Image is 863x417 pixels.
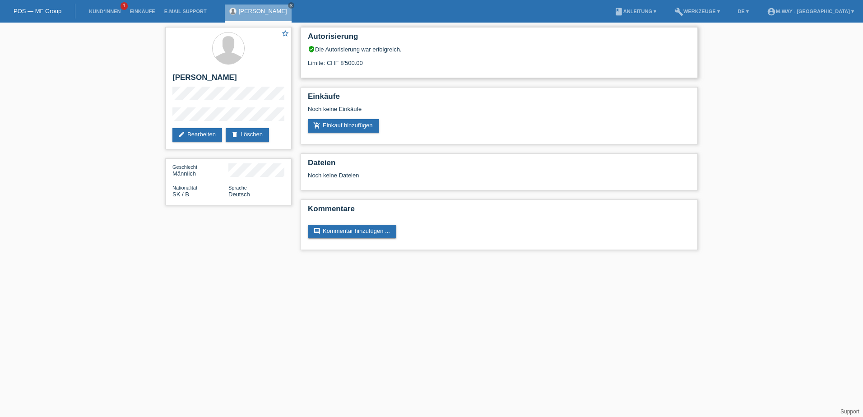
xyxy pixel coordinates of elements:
a: buildWerkzeuge ▾ [670,9,724,14]
i: verified_user [308,46,315,53]
a: Support [840,408,859,415]
span: Deutsch [228,191,250,198]
h2: Autorisierung [308,32,691,46]
i: book [614,7,623,16]
a: star_border [281,29,289,39]
a: editBearbeiten [172,128,222,142]
div: Noch keine Einkäufe [308,106,691,119]
h2: Kommentare [308,204,691,218]
a: close [288,2,294,9]
div: Die Autorisierung war erfolgreich. [308,46,691,53]
div: Noch keine Dateien [308,172,584,179]
a: Kund*innen [84,9,125,14]
h2: [PERSON_NAME] [172,73,284,87]
i: account_circle [767,7,776,16]
a: DE ▾ [733,9,753,14]
a: E-Mail Support [160,9,211,14]
a: [PERSON_NAME] [239,8,287,14]
div: Limite: CHF 8'500.00 [308,53,691,66]
span: Sprache [228,185,247,190]
i: star_border [281,29,289,37]
i: build [674,7,683,16]
i: edit [178,131,185,138]
a: deleteLöschen [226,128,269,142]
h2: Einkäufe [308,92,691,106]
a: commentKommentar hinzufügen ... [308,225,396,238]
a: add_shopping_cartEinkauf hinzufügen [308,119,379,133]
a: Einkäufe [125,9,159,14]
div: Männlich [172,163,228,177]
a: bookAnleitung ▾ [610,9,661,14]
span: 1 [121,2,128,10]
span: Geschlecht [172,164,197,170]
i: add_shopping_cart [313,122,320,129]
i: delete [231,131,238,138]
a: account_circlem-way - [GEOGRAPHIC_DATA] ▾ [762,9,858,14]
span: Slowakei / B / 10.12.2019 [172,191,189,198]
i: close [289,3,293,8]
a: POS — MF Group [14,8,61,14]
h2: Dateien [308,158,691,172]
span: Nationalität [172,185,197,190]
i: comment [313,227,320,235]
